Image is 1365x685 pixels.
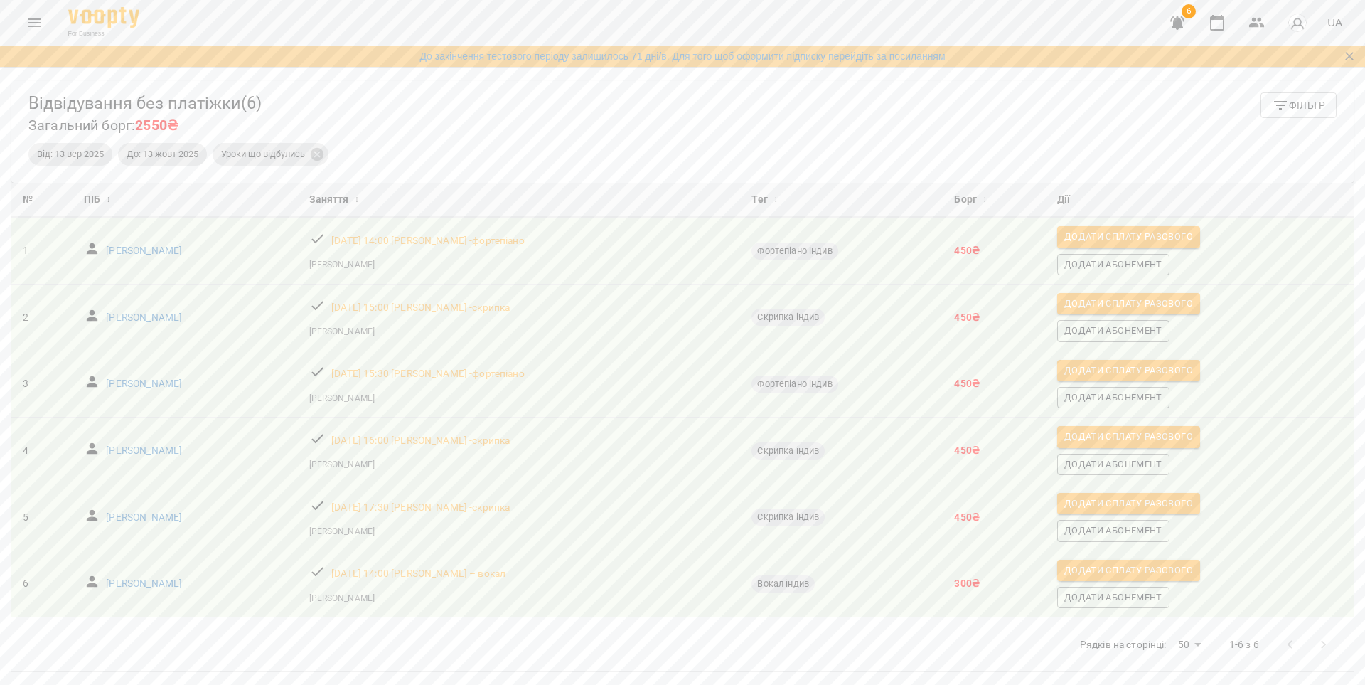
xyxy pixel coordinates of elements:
[309,592,375,605] a: [PERSON_NAME]
[106,377,182,391] p: [PERSON_NAME]
[11,218,73,284] td: 1
[106,511,182,525] a: [PERSON_NAME]
[1182,4,1196,18] span: 6
[106,244,182,258] a: [PERSON_NAME]
[106,311,182,325] a: [PERSON_NAME]
[983,191,987,208] span: ↕
[23,191,61,208] div: №
[213,148,314,161] span: Уроки що відбулись
[1064,296,1193,312] span: Додати сплату разового
[1260,92,1337,118] button: Фільтр
[135,117,178,134] span: 2550₴
[1080,638,1167,652] p: Рядків на сторінці:
[1057,293,1200,314] button: Додати сплату разового
[309,525,375,538] a: [PERSON_NAME]
[1172,634,1206,655] div: 50
[28,92,262,115] h5: Відвідування без платіжки ( 6 )
[1339,46,1359,66] button: Закрити сповіщення
[1057,426,1200,447] button: Додати сплату разового
[331,501,510,515] a: [DATE] 17:30 [PERSON_NAME] -скрипка
[28,148,112,161] span: Від: 13 вер 2025
[28,115,262,137] h6: Загальний борг:
[106,444,182,458] a: [PERSON_NAME]
[1057,560,1200,581] button: Додати сплату разового
[954,378,980,389] b: 450 ₴
[11,351,73,418] td: 3
[751,445,825,457] span: Скрипка індив
[1057,254,1169,275] button: Додати Абонемент
[751,191,767,208] span: Тег
[1064,363,1193,378] span: Додати сплату разового
[1327,15,1342,30] span: UA
[213,143,328,166] div: Уроки що відбулись
[355,191,359,208] span: ↕
[331,434,510,448] a: [DATE] 16:00 [PERSON_NAME] -скрипка
[331,301,510,315] a: [DATE] 15:00 [PERSON_NAME] -скрипка
[1064,563,1193,578] span: Додати сплату разового
[751,578,815,590] span: Вокал індив
[1057,226,1200,248] button: Додати сплату разового
[1064,390,1162,405] span: Додати Абонемент
[751,511,825,524] span: Скрипка індив
[1064,323,1162,339] span: Додати Абонемент
[1064,229,1193,245] span: Додати сплату разового
[1057,387,1169,408] button: Додати Абонемент
[11,285,73,351] td: 2
[84,191,100,208] span: ПІБ
[331,567,505,581] a: [DATE] 14:00 [PERSON_NAME] – вокал
[1288,13,1307,33] img: avatar_s.png
[68,29,139,38] span: For Business
[954,578,980,589] b: 300 ₴
[1057,320,1169,341] button: Додати Абонемент
[1057,520,1169,541] button: Додати Абонемент
[954,245,980,256] b: 450 ₴
[954,191,977,208] span: Борг
[1322,9,1348,36] button: UA
[1064,457,1162,472] span: Додати Абонемент
[751,378,837,391] span: Фортепіано індив
[309,458,375,471] a: [PERSON_NAME]
[331,367,525,381] p: [DATE] 15:30 [PERSON_NAME] -фортепіано
[309,258,375,271] a: [PERSON_NAME]
[1057,493,1200,514] button: Додати сплату разового
[751,311,825,324] span: Скрипка індив
[1064,496,1193,511] span: Додати сплату разового
[68,7,139,28] img: Voopty Logo
[1057,587,1169,608] button: Додати Абонемент
[11,484,73,551] td: 5
[309,325,375,338] a: [PERSON_NAME]
[1064,590,1162,605] span: Додати Абонемент
[331,234,525,248] a: [DATE] 14:00 [PERSON_NAME] -фортепіано
[118,148,207,161] span: До: 13 жовт 2025
[1057,360,1200,381] button: Додати сплату разового
[954,511,980,523] b: 450 ₴
[1057,191,1342,208] div: Дії
[1064,523,1162,538] span: Додати Абонемент
[11,418,73,484] td: 4
[773,191,778,208] span: ↕
[309,392,375,405] a: [PERSON_NAME]
[1272,97,1325,114] span: Фільтр
[17,6,51,40] button: Menu
[1057,454,1169,475] button: Додати Абонемент
[1064,257,1162,272] span: Додати Абонемент
[106,577,182,591] a: [PERSON_NAME]
[954,312,980,323] b: 450 ₴
[419,49,945,63] a: До закінчення тестового періоду залишилось 71 дні/в. Для того щоб оформити підписку перейдіть за ...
